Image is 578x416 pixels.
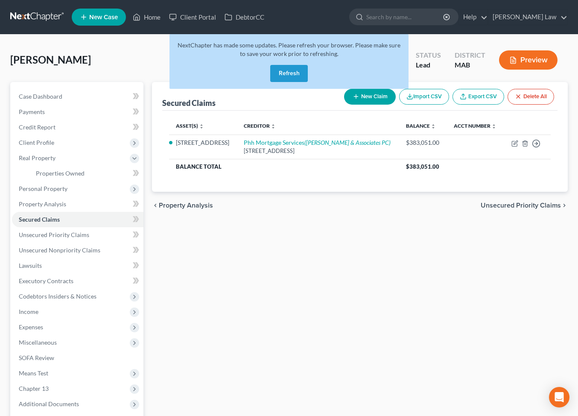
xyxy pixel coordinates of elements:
[455,50,485,60] div: District
[19,339,57,346] span: Miscellaneous
[271,124,276,129] i: unfold_more
[19,262,42,269] span: Lawsuits
[481,202,561,209] span: Unsecured Priority Claims
[19,323,43,331] span: Expenses
[244,123,276,129] a: Creditor unfold_more
[406,138,440,147] div: $383,051.00
[561,202,568,209] i: chevron_right
[19,385,49,392] span: Chapter 13
[244,147,393,155] div: [STREET_ADDRESS]
[19,139,54,146] span: Client Profile
[431,124,436,129] i: unfold_more
[162,98,216,108] div: Secured Claims
[508,89,554,105] button: Delete All
[455,60,485,70] div: MAB
[454,123,496,129] a: Acct Number unfold_more
[12,243,143,258] a: Unsecured Nonpriority Claims
[19,154,55,161] span: Real Property
[19,400,79,407] span: Additional Documents
[549,387,569,407] div: Open Intercom Messenger
[89,14,118,21] span: New Case
[19,185,67,192] span: Personal Property
[344,89,396,105] button: New Claim
[12,350,143,366] a: SOFA Review
[19,277,73,284] span: Executory Contracts
[12,196,143,212] a: Property Analysis
[488,9,567,25] a: [PERSON_NAME] Law
[19,354,54,361] span: SOFA Review
[366,9,444,25] input: Search by name...
[10,53,91,66] span: [PERSON_NAME]
[12,89,143,104] a: Case Dashboard
[416,50,441,60] div: Status
[159,202,213,209] span: Property Analysis
[19,231,89,238] span: Unsecured Priority Claims
[199,124,204,129] i: unfold_more
[178,41,400,57] span: NextChapter has made some updates. Please refresh your browser. Please make sure to save your wor...
[128,9,165,25] a: Home
[19,108,45,115] span: Payments
[19,93,62,100] span: Case Dashboard
[406,123,436,129] a: Balance unfold_more
[12,120,143,135] a: Credit Report
[499,50,558,70] button: Preview
[19,308,38,315] span: Income
[12,212,143,227] a: Secured Claims
[406,163,439,170] span: $383,051.00
[19,246,100,254] span: Unsecured Nonpriority Claims
[459,9,488,25] a: Help
[19,369,48,377] span: Means Test
[452,89,504,105] a: Export CSV
[152,202,213,209] button: chevron_left Property Analysis
[152,202,159,209] i: chevron_left
[19,293,96,300] span: Codebtors Insiders & Notices
[19,216,60,223] span: Secured Claims
[416,60,441,70] div: Lead
[165,9,220,25] a: Client Portal
[176,123,204,129] a: Asset(s) unfold_more
[169,159,400,174] th: Balance Total
[176,138,230,147] li: [STREET_ADDRESS]
[36,170,85,177] span: Properties Owned
[481,202,568,209] button: Unsecured Priority Claims chevron_right
[12,104,143,120] a: Payments
[12,258,143,273] a: Lawsuits
[12,273,143,289] a: Executory Contracts
[19,123,55,131] span: Credit Report
[304,139,391,146] i: ([PERSON_NAME] & Associates PC)
[270,65,308,82] button: Refresh
[12,227,143,243] a: Unsecured Priority Claims
[19,200,66,208] span: Property Analysis
[29,166,143,181] a: Properties Owned
[244,139,391,146] a: Phh Mortgage Services([PERSON_NAME] & Associates PC)
[220,9,269,25] a: DebtorCC
[399,89,449,105] button: Import CSV
[491,124,496,129] i: unfold_more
